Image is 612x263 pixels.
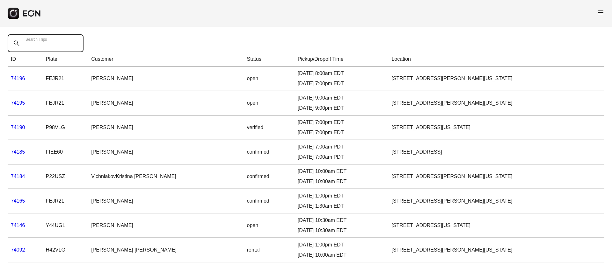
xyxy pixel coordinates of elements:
[88,189,244,213] td: [PERSON_NAME]
[11,100,25,106] a: 74195
[43,238,88,262] td: H42VLG
[11,76,25,81] a: 74196
[388,238,604,262] td: [STREET_ADDRESS][PERSON_NAME][US_STATE]
[298,178,385,185] div: [DATE] 10:00am EDT
[298,80,385,87] div: [DATE] 7:00pm EDT
[88,164,244,189] td: VichniakovKristina [PERSON_NAME]
[244,213,295,238] td: open
[298,217,385,224] div: [DATE] 10:30am EDT
[11,223,25,228] a: 74146
[43,164,88,189] td: P22USZ
[244,91,295,115] td: open
[298,129,385,136] div: [DATE] 7:00pm EDT
[244,115,295,140] td: verified
[298,94,385,102] div: [DATE] 9:00am EDT
[298,241,385,249] div: [DATE] 1:00pm EDT
[11,198,25,204] a: 74165
[88,213,244,238] td: [PERSON_NAME]
[244,189,295,213] td: confirmed
[244,140,295,164] td: confirmed
[43,140,88,164] td: FIEE60
[88,115,244,140] td: [PERSON_NAME]
[298,227,385,234] div: [DATE] 10:30am EDT
[43,91,88,115] td: FEJR21
[11,174,25,179] a: 74184
[298,104,385,112] div: [DATE] 9:00pm EDT
[388,91,604,115] td: [STREET_ADDRESS][PERSON_NAME][US_STATE]
[388,115,604,140] td: [STREET_ADDRESS][US_STATE]
[43,52,88,66] th: Plate
[597,9,604,16] span: menu
[388,66,604,91] td: [STREET_ADDRESS][PERSON_NAME][US_STATE]
[88,238,244,262] td: [PERSON_NAME] [PERSON_NAME]
[388,213,604,238] td: [STREET_ADDRESS][US_STATE]
[298,70,385,77] div: [DATE] 8:00am EDT
[43,66,88,91] td: FEJR21
[388,164,604,189] td: [STREET_ADDRESS][PERSON_NAME][US_STATE]
[11,247,25,253] a: 74092
[298,119,385,126] div: [DATE] 7:00pm EDT
[88,140,244,164] td: [PERSON_NAME]
[43,189,88,213] td: FEJR21
[244,66,295,91] td: open
[88,91,244,115] td: [PERSON_NAME]
[43,115,88,140] td: P98VLG
[88,66,244,91] td: [PERSON_NAME]
[298,192,385,200] div: [DATE] 1:00pm EDT
[244,238,295,262] td: rental
[25,37,47,42] label: Search Trips
[244,164,295,189] td: confirmed
[298,153,385,161] div: [DATE] 7:00am PDT
[43,213,88,238] td: Y44UGL
[298,251,385,259] div: [DATE] 10:00am EDT
[11,149,25,155] a: 74185
[388,189,604,213] td: [STREET_ADDRESS][PERSON_NAME][US_STATE]
[88,52,244,66] th: Customer
[295,52,389,66] th: Pickup/Dropoff Time
[298,143,385,151] div: [DATE] 7:00am PDT
[388,52,604,66] th: Location
[298,168,385,175] div: [DATE] 10:00am EDT
[8,52,43,66] th: ID
[388,140,604,164] td: [STREET_ADDRESS]
[11,125,25,130] a: 74190
[298,202,385,210] div: [DATE] 1:30am EDT
[244,52,295,66] th: Status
